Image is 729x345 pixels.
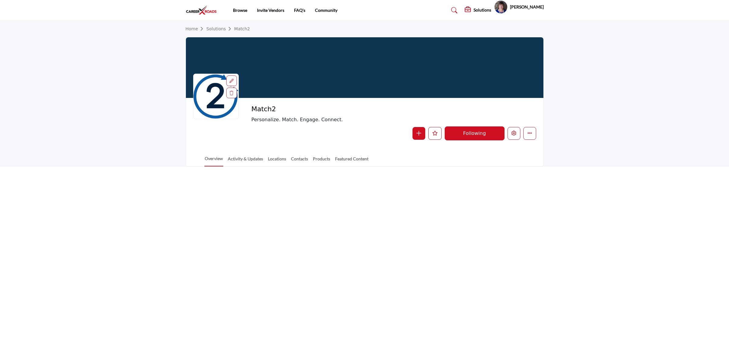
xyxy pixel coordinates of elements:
a: Featured Content [335,156,369,166]
img: site Logo [186,5,220,15]
span: Personalize. Match. Engage. Connect. [251,116,446,123]
a: Match2 [234,26,250,31]
a: Overview [204,155,223,166]
div: Aspect Ratio:1:1,Size:400x400px [226,75,237,86]
h2: Match2 [251,105,418,113]
a: Home [186,26,207,31]
button: More details [523,127,536,140]
div: Solutions [465,7,491,14]
h5: Solutions [474,7,491,13]
a: Activity & Updates [228,156,263,166]
button: Edit company [508,127,520,140]
button: Following [445,126,505,140]
a: Browse [233,8,247,13]
button: Show hide supplier dropdown [494,0,508,14]
a: Locations [268,156,286,166]
a: FAQ's [294,8,305,13]
a: Search [445,5,461,15]
h5: [PERSON_NAME] [510,4,544,10]
button: Like [428,127,442,140]
a: Community [315,8,337,13]
a: Invite Vendors [257,8,284,13]
a: Solutions [206,26,234,31]
a: Contacts [291,156,308,166]
a: Products [313,156,330,166]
